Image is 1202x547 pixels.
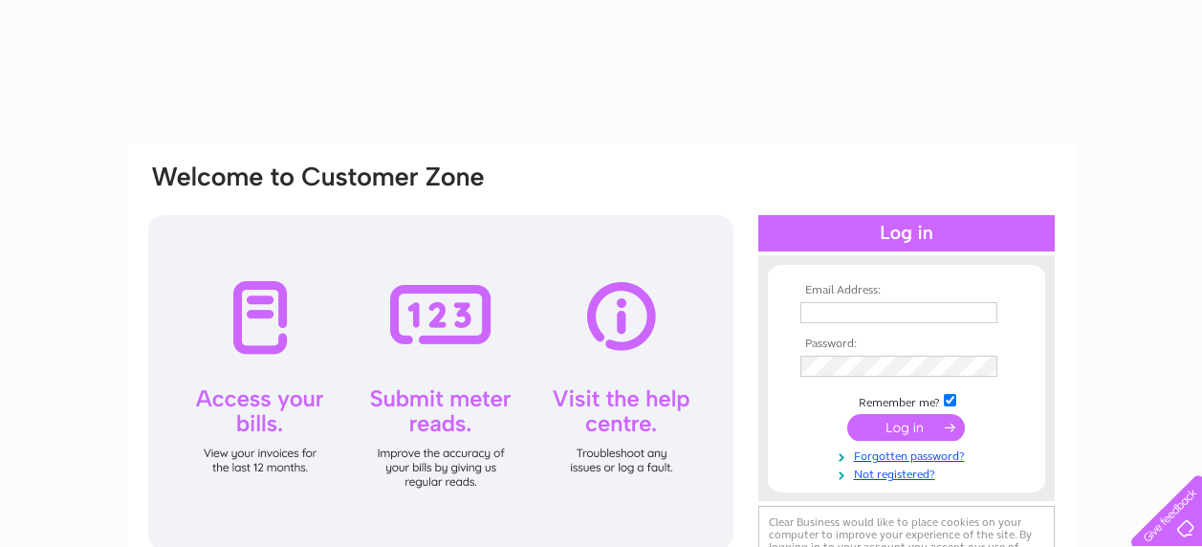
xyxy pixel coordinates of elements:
input: Submit [847,414,965,441]
td: Remember me? [796,391,1017,410]
a: Not registered? [800,464,1017,482]
th: Password: [796,338,1017,351]
th: Email Address: [796,284,1017,297]
a: Forgotten password? [800,446,1017,464]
